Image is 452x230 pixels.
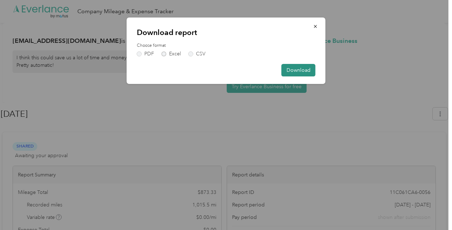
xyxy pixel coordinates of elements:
[137,42,316,49] label: Choose format
[188,51,206,56] label: CSV
[162,51,181,56] label: Excel
[137,27,316,37] p: Download report
[282,64,316,76] button: Download
[137,51,154,56] label: PDF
